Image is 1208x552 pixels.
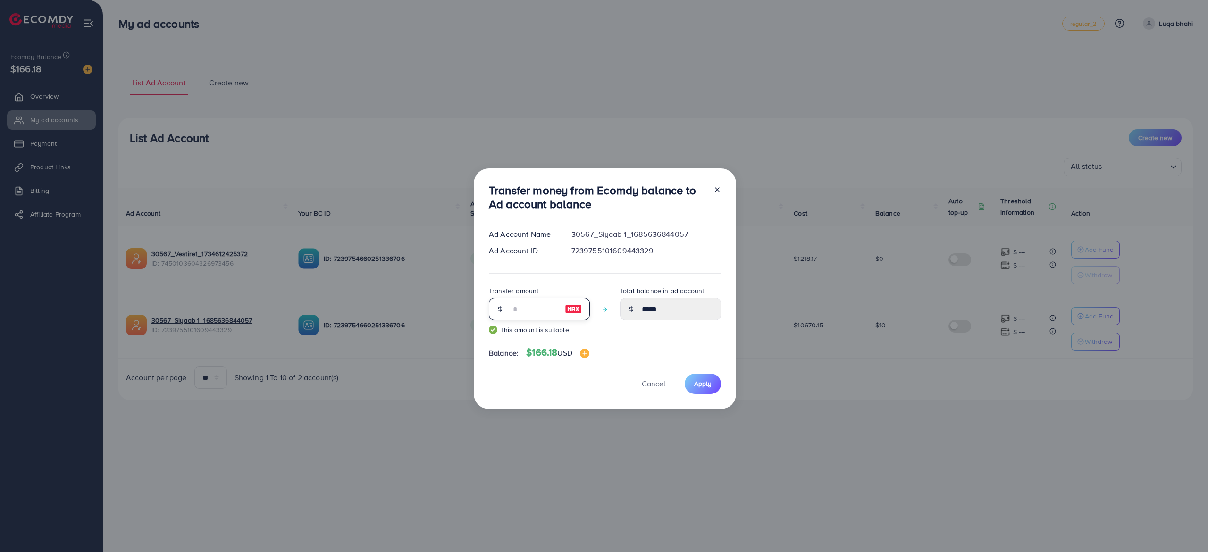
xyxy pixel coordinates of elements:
[489,348,519,359] span: Balance:
[620,286,704,295] label: Total balance in ad account
[642,378,665,389] span: Cancel
[489,184,706,211] h3: Transfer money from Ecomdy balance to Ad account balance
[580,349,589,358] img: image
[630,374,677,394] button: Cancel
[1168,510,1201,545] iframe: Chat
[489,286,538,295] label: Transfer amount
[481,229,564,240] div: Ad Account Name
[685,374,721,394] button: Apply
[557,348,572,358] span: USD
[565,303,582,315] img: image
[481,245,564,256] div: Ad Account ID
[489,326,497,334] img: guide
[526,347,589,359] h4: $166.18
[694,379,712,388] span: Apply
[564,229,729,240] div: 30567_Siyaab 1_1685636844057
[489,325,590,335] small: This amount is suitable
[564,245,729,256] div: 7239755101609443329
